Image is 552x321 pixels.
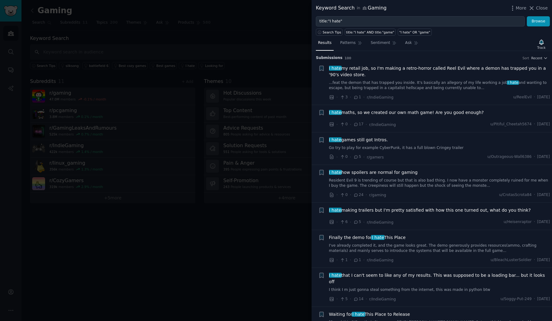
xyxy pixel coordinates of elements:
[537,122,550,127] span: [DATE]
[523,56,529,60] div: Sort
[350,192,351,198] span: ·
[371,40,390,46] span: Sentiment
[363,154,365,160] span: ·
[366,192,367,198] span: ·
[336,219,338,225] span: ·
[350,296,351,302] span: ·
[516,5,527,11] span: More
[340,296,347,302] span: 5
[336,121,338,128] span: ·
[346,30,394,34] div: title:"I hate" AND title:"game"
[363,219,365,225] span: ·
[350,219,351,225] span: ·
[316,38,334,51] a: Results
[363,94,365,100] span: ·
[534,154,535,160] span: ·
[513,95,532,100] span: u/ReelEvil
[329,169,418,176] span: how spoilers are normal for gaming
[504,219,531,225] span: u/Heisenraptor
[345,56,351,60] span: 100
[318,40,332,46] span: Results
[340,154,347,160] span: 0
[316,29,343,36] button: Search Tips
[329,137,388,143] span: games still got Intros.
[350,94,351,100] span: ·
[328,208,342,213] span: I hate
[340,219,347,225] span: 6
[537,296,550,302] span: [DATE]
[487,154,531,160] span: u/Outrageous-Wall6386
[329,311,410,318] span: Waiting for This Place to Release
[328,170,342,175] span: I hate
[329,272,550,285] a: I hatethat I can't seem to like any of my results. This was supposed to be a loading bar... but i...
[509,5,527,11] button: More
[329,65,550,78] a: I hatemy retail job, so I'm making a retro-horror called Reel Evil where a demon has trapped you ...
[336,257,338,263] span: ·
[353,95,361,100] span: 1
[353,257,361,263] span: 1
[336,94,338,100] span: ·
[340,122,347,127] span: 0
[329,207,531,213] a: I hatemaking trailers but I'm pretty satisfied with how this one turned out, what do you think?
[398,29,431,36] a: "I hate" OR "game"
[500,296,532,302] span: u/Soggy-Put-249
[329,65,550,78] span: my retail job, so I'm making a retro-horror called Reel Evil where a demon has trapped you in a '...
[353,219,361,225] span: 5
[329,109,484,116] span: maths, so we created our own math game! Are you good enough?
[367,155,384,159] span: r/gamers
[357,6,360,11] span: in
[534,95,535,100] span: ·
[367,258,393,262] span: r/IndieGaming
[366,296,367,302] span: ·
[531,56,542,60] span: Recent
[527,16,550,27] button: Browse
[363,257,365,263] span: ·
[340,257,347,263] span: 1
[350,121,351,128] span: ·
[329,145,550,151] a: Go try to play for example CyberPunk, it has a full blown Cringey trailer
[366,121,367,128] span: ·
[329,109,484,116] a: I hatemaths, so we created our own math game! Are you good enough?
[336,296,338,302] span: ·
[369,297,396,301] span: r/IndieGaming
[329,169,418,176] a: I hatehow spoilers are normal for gaming
[329,311,410,318] a: Waiting forI hateThis Place to Release
[537,45,546,50] div: Track
[399,30,430,34] div: "I hate" OR "game"
[534,257,535,263] span: ·
[536,5,548,11] span: Close
[329,243,550,254] a: I've already completed it, and the game looks great. The demo generously provides resources(ammo,...
[537,192,550,198] span: [DATE]
[323,30,341,34] span: Search Tips
[537,154,550,160] span: [DATE]
[534,122,535,127] span: ·
[340,95,347,100] span: 3
[367,220,393,225] span: r/IndieGaming
[338,38,364,51] a: Patterns
[353,154,361,160] span: 5
[350,154,351,160] span: ·
[350,257,351,263] span: ·
[353,192,363,198] span: 24
[345,29,396,36] a: title:"I hate" AND title:"game"
[537,219,550,225] span: [DATE]
[369,123,396,127] span: r/IndieGaming
[353,122,363,127] span: 17
[336,154,338,160] span: ·
[328,273,342,278] span: I hate
[329,207,531,213] span: making trailers but I'm pretty satisfied with how this one turned out, what do you think?
[352,312,365,317] span: I hate
[499,192,532,198] span: u/CrotasScrota84
[507,80,519,85] span: I hate
[329,137,388,143] a: I hategames still got Intros.
[403,38,420,51] a: Ask
[531,56,548,60] button: Recent
[316,4,387,12] div: Keyword Search Gaming
[328,110,342,115] span: I hate
[329,234,406,241] span: Finally the demo for This Place
[340,40,355,46] span: Patterns
[405,40,412,46] span: Ask
[367,95,393,100] span: r/IndieGaming
[328,66,342,71] span: I hate
[537,257,550,263] span: [DATE]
